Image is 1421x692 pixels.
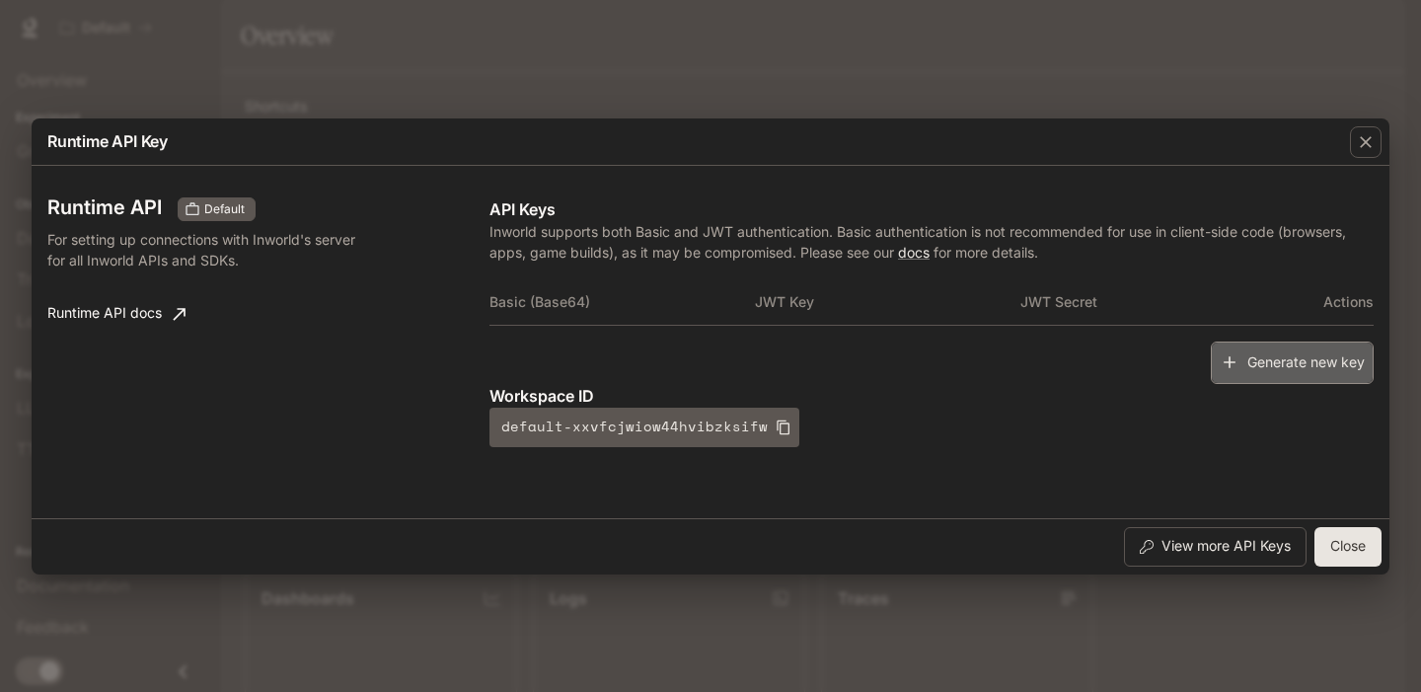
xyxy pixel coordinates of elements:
[489,384,1374,408] p: Workspace ID
[489,197,1374,221] p: API Keys
[1211,342,1374,384] button: Generate new key
[489,278,755,326] th: Basic (Base64)
[47,129,168,153] p: Runtime API Key
[196,200,253,218] span: Default
[1285,278,1374,326] th: Actions
[39,294,193,334] a: Runtime API docs
[1124,527,1307,567] button: View more API Keys
[47,197,162,217] h3: Runtime API
[755,278,1020,326] th: JWT Key
[178,197,256,221] div: These keys will apply to your current workspace only
[1314,527,1382,567] button: Close
[489,221,1374,263] p: Inworld supports both Basic and JWT authentication. Basic authentication is not recommended for u...
[898,244,930,261] a: docs
[1020,278,1286,326] th: JWT Secret
[489,408,799,447] button: default-xxvfcjwiow44hvibzksifw
[47,229,367,270] p: For setting up connections with Inworld's server for all Inworld APIs and SDKs.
